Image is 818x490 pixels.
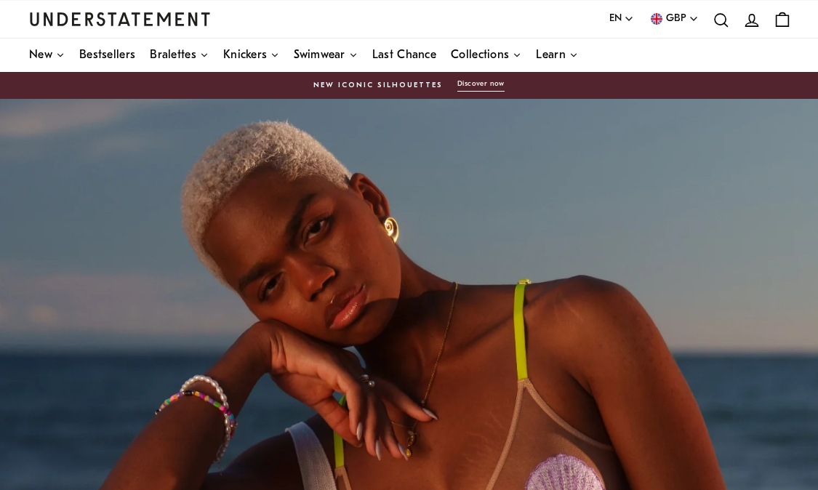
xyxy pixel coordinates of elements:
a: Last Chance [372,39,436,72]
button: EN [609,11,634,27]
a: Bralettes [150,39,209,72]
span: Bestsellers [79,49,135,61]
span: Swimwear [294,49,345,61]
button: Discover now [457,79,505,92]
span: Last Chance [372,49,436,61]
span: Bralettes [150,49,196,61]
a: Swimwear [294,39,357,72]
span: New Iconic Silhouettes [313,80,443,92]
a: New [29,39,65,72]
a: Understatement Homepage [29,12,211,25]
a: New Iconic SilhouettesDiscover now [29,79,789,92]
button: GBP [649,11,699,27]
a: Knickers [223,39,279,72]
a: Collections [451,39,521,72]
span: Collections [451,49,509,61]
span: GBP [666,11,686,27]
span: Knickers [223,49,267,61]
a: Learn [536,39,578,72]
span: New [29,49,52,61]
a: Bestsellers [79,39,135,72]
span: Learn [536,49,566,61]
span: EN [609,11,622,27]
